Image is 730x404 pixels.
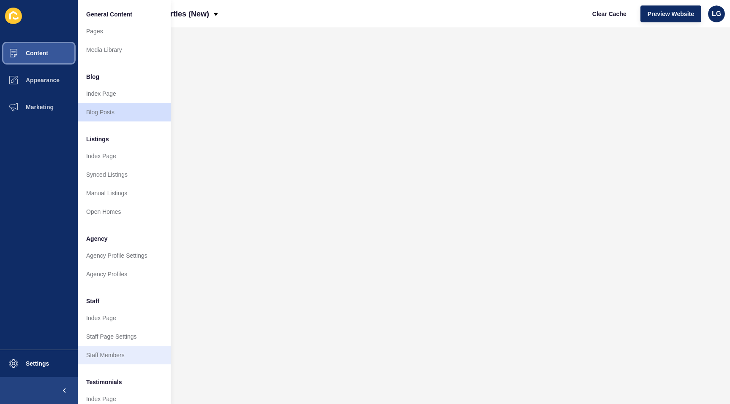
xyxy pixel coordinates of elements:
a: Index Page [78,309,171,327]
span: Testimonials [86,378,122,386]
button: Clear Cache [585,5,634,22]
span: Listings [86,135,109,143]
button: Preview Website [640,5,701,22]
a: Staff Page Settings [78,327,171,346]
span: LG [712,10,721,18]
a: Agency Profiles [78,265,171,283]
span: Agency [86,234,108,243]
span: Staff [86,297,99,305]
a: Manual Listings [78,184,171,202]
a: Staff Members [78,346,171,364]
a: Media Library [78,40,171,59]
span: Clear Cache [592,10,626,18]
a: Synced Listings [78,165,171,184]
a: Pages [78,22,171,40]
span: General Content [86,10,132,19]
a: Index Page [78,84,171,103]
a: Index Page [78,147,171,165]
span: Preview Website [648,10,694,18]
a: Open Homes [78,202,171,221]
a: Agency Profile Settings [78,246,171,265]
a: Blog Posts [78,103,171,121]
span: Blog [86,73,99,81]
